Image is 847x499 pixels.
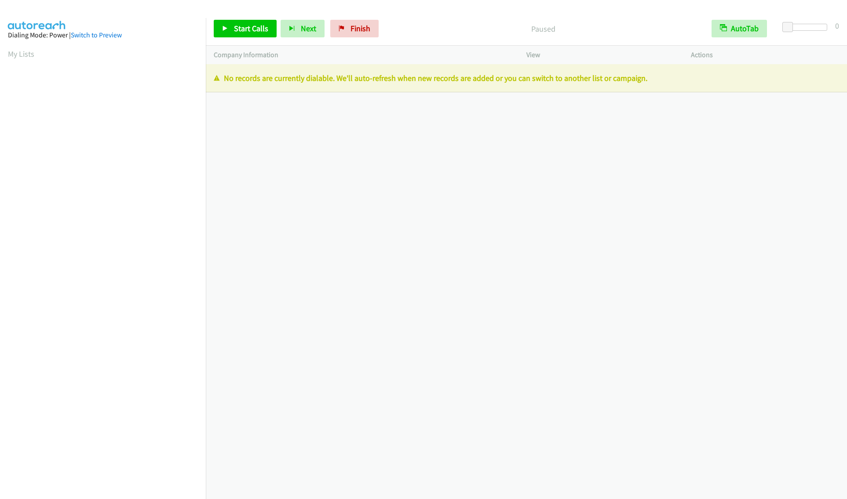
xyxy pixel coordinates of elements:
[281,20,325,37] button: Next
[712,20,767,37] button: AutoTab
[691,50,840,60] p: Actions
[214,20,277,37] a: Start Calls
[71,31,122,39] a: Switch to Preview
[350,23,370,33] span: Finish
[8,68,206,485] iframe: Dialpad
[391,23,696,35] p: Paused
[8,30,198,40] div: Dialing Mode: Power |
[330,20,379,37] a: Finish
[526,50,675,60] p: View
[787,24,827,31] div: Delay between calls (in seconds)
[214,50,511,60] p: Company Information
[234,23,268,33] span: Start Calls
[8,49,34,59] a: My Lists
[301,23,316,33] span: Next
[214,72,839,84] p: No records are currently dialable. We'll auto-refresh when new records are added or you can switc...
[835,20,839,32] div: 0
